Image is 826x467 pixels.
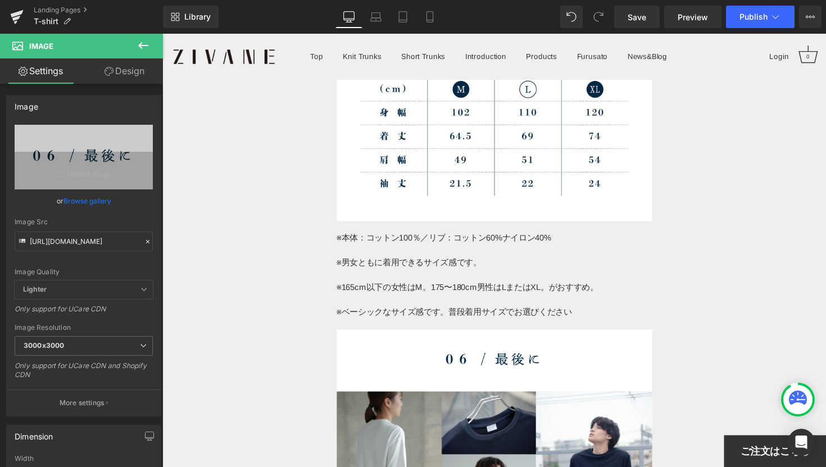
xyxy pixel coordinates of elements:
[24,341,64,350] b: 3000x3000
[15,305,153,321] div: Only support for UCare CDN
[678,11,708,23] span: Preview
[335,6,362,28] a: Desktop
[664,6,721,28] a: Preview
[15,324,153,332] div: Image Resolution
[179,253,502,266] p: ※165cm以下の女性はM。175〜180cm男性はLまたはXL。がおすすめ。
[15,268,153,276] div: Image Quality
[416,6,443,28] a: Mobile
[34,17,58,26] span: T-shirt
[15,96,38,111] div: Image
[799,6,822,28] button: More
[29,42,53,51] span: Image
[163,6,219,28] a: New Library
[63,191,111,211] a: Browse gallery
[788,429,815,456] div: Open Intercom Messenger
[15,361,153,387] div: Only support for UCare CDN and Shopify CDN
[628,11,646,23] span: Save
[7,389,161,416] button: More settings
[15,455,153,463] div: Width
[60,398,105,408] p: More settings
[739,12,768,21] span: Publish
[15,232,153,251] input: Link
[575,411,680,445] a: ご注文はこちら
[15,218,153,226] div: Image Src
[34,6,163,15] a: Landing Pages
[560,6,583,28] button: Undo
[184,12,211,22] span: Library
[179,279,502,292] p: ※ベーシックなサイズ感です。普段着用サイズでお選びください
[587,6,610,28] button: Redo
[15,195,153,207] div: or
[84,58,165,84] a: Design
[15,425,53,441] div: Dimension
[179,203,502,216] p: ※本体：コットン100％／リブ：コットン60%ナイロン40%
[592,421,663,434] span: ご注文はこちら
[179,228,502,241] p: ※男女ともに着用できるサイズ感です。
[362,6,389,28] a: Laptop
[23,285,47,293] b: Lighter
[389,6,416,28] a: Tablet
[726,6,795,28] button: Publish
